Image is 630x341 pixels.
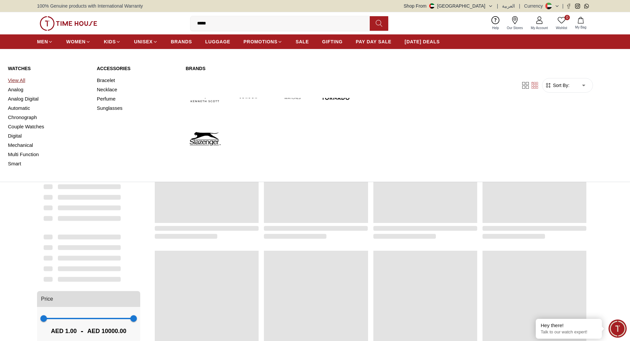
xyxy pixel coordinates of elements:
[66,36,91,48] a: WOMEN
[97,76,178,85] a: Bracelet
[562,3,564,9] span: |
[51,326,77,336] span: AED 1.00
[609,320,627,338] div: Chat Widget
[528,25,551,30] span: My Account
[37,3,143,9] span: 100% Genuine products with International Warranty
[553,25,570,30] span: Wishlist
[134,38,152,45] span: UNISEX
[504,25,525,30] span: Our Stores
[584,4,589,9] a: Whatsapp
[8,104,89,113] a: Automatic
[97,94,178,104] a: Perfume
[404,3,493,9] button: Shop From[GEOGRAPHIC_DATA]
[322,38,343,45] span: GIFTING
[87,326,126,336] span: AED 10000.00
[488,15,503,32] a: Help
[519,3,520,9] span: |
[552,15,571,32] a: 0Wishlist
[8,122,89,131] a: Couple Watches
[186,65,355,72] a: Brands
[489,25,502,30] span: Help
[552,82,569,89] span: Sort By:
[97,65,178,72] a: Accessories
[502,3,515,9] button: العربية
[524,3,546,9] div: Currency
[8,65,89,72] a: Watches
[497,3,498,9] span: |
[541,322,597,329] div: Hey there!
[97,85,178,94] a: Necklace
[8,94,89,104] a: Analog Digital
[104,38,116,45] span: KIDS
[572,25,589,30] span: My Bag
[134,36,157,48] a: UNISEX
[205,38,231,45] span: LUGGAGE
[205,36,231,48] a: LUGGAGE
[429,3,435,9] img: United Arab Emirates
[405,36,440,48] a: [DATE] DEALS
[243,36,282,48] a: PROMOTIONS
[575,4,580,9] a: Instagram
[322,36,343,48] a: GIFTING
[8,159,89,168] a: Smart
[41,295,53,303] span: Price
[356,36,392,48] a: PAY DAY SALE
[8,113,89,122] a: Chronograph
[77,326,87,336] span: -
[171,36,192,48] a: BRANDS
[8,131,89,141] a: Digital
[405,38,440,45] span: [DATE] DEALS
[37,36,53,48] a: MEN
[8,141,89,150] a: Mechanical
[545,82,569,89] button: Sort By:
[171,38,192,45] span: BRANDS
[565,15,570,20] span: 0
[40,16,97,31] img: ...
[37,38,48,45] span: MEN
[66,38,86,45] span: WOMEN
[8,85,89,94] a: Analog
[97,104,178,113] a: Sunglasses
[296,38,309,45] span: SALE
[37,291,140,307] button: Price
[296,36,309,48] a: SALE
[356,38,392,45] span: PAY DAY SALE
[8,76,89,85] a: View All
[186,119,224,158] img: Slazenger
[541,329,597,335] p: Talk to our watch expert!
[243,38,277,45] span: PROMOTIONS
[503,15,527,32] a: Our Stores
[104,36,121,48] a: KIDS
[571,16,590,31] button: My Bag
[566,4,571,9] a: Facebook
[8,150,89,159] a: Multi Function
